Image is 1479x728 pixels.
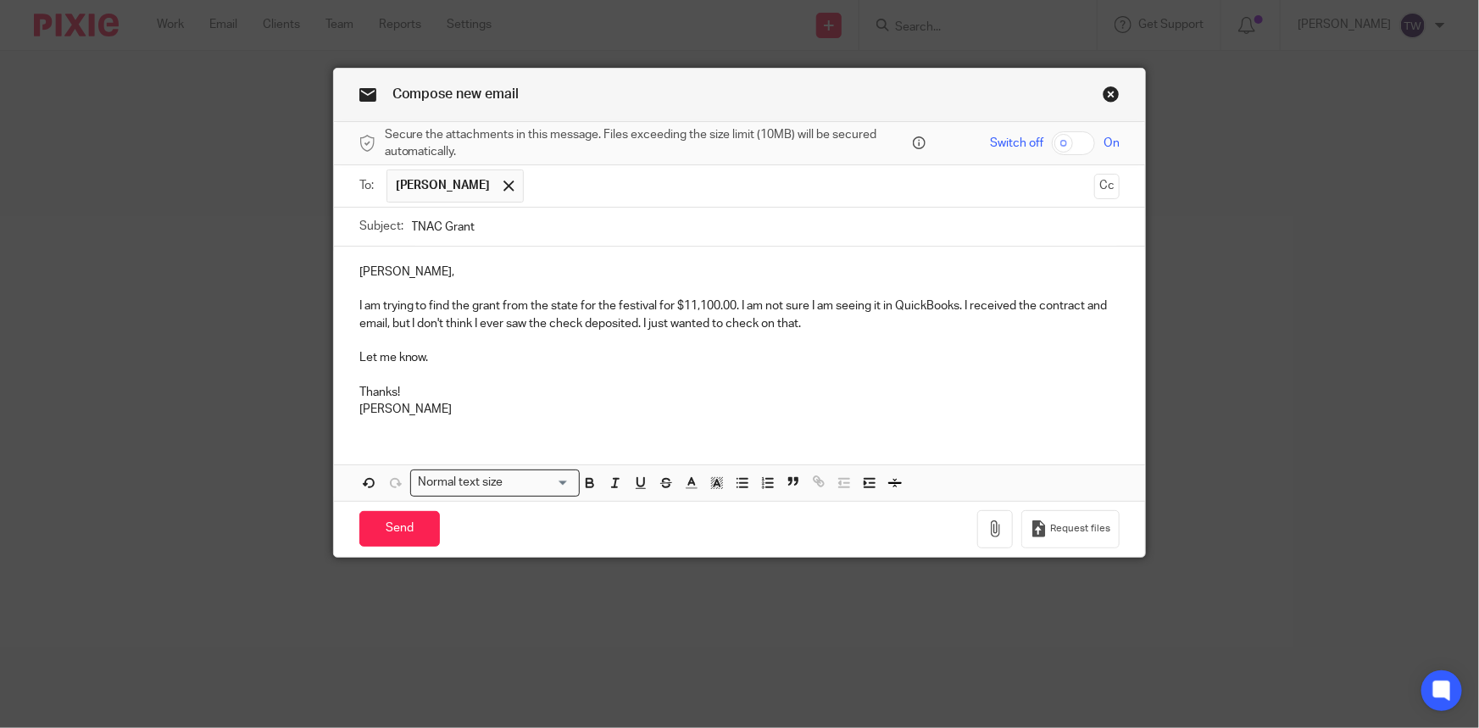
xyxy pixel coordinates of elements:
span: Secure the attachments in this message. Files exceeding the size limit (10MB) will be secured aut... [385,126,909,161]
span: Normal text size [414,474,507,492]
button: Request files [1021,510,1120,548]
div: Search for option [410,470,580,496]
span: Switch off [990,135,1043,152]
span: Request files [1050,522,1110,536]
p: [PERSON_NAME] [359,401,1120,418]
span: On [1104,135,1120,152]
button: Cc [1094,174,1120,199]
p: [PERSON_NAME], [359,264,1120,281]
a: Close this dialog window [1103,86,1120,108]
label: Subject: [359,218,403,235]
span: Compose new email [392,87,520,101]
input: Search for option [509,474,570,492]
p: Let me know. [359,349,1120,366]
input: Send [359,511,440,547]
p: Thanks! [359,384,1120,401]
p: I am trying to find the grant from the state for the festival for $11,100.00. I am not sure I am ... [359,297,1120,332]
label: To: [359,177,378,194]
span: [PERSON_NAME] [396,177,491,194]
